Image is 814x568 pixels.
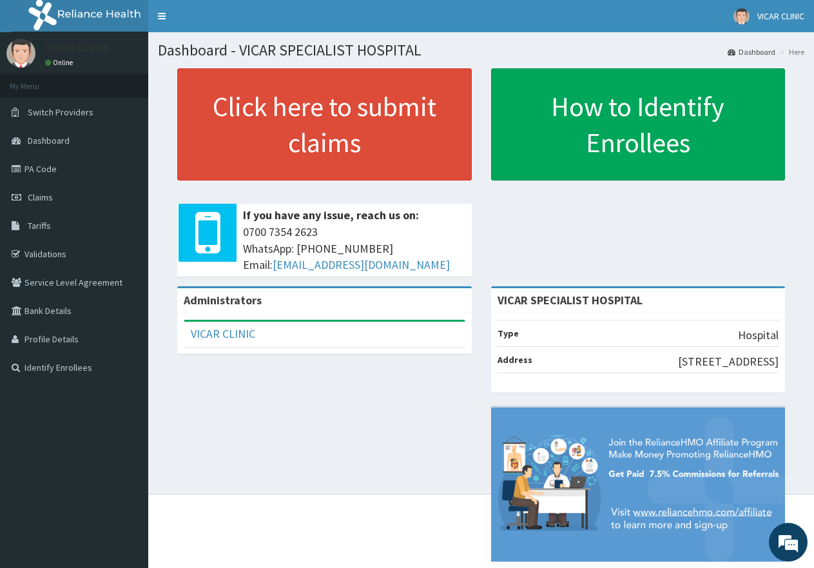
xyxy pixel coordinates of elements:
span: Switch Providers [28,106,93,118]
b: Type [498,328,519,339]
li: Here [777,46,804,57]
p: VICAR CLINIC [45,42,110,54]
strong: VICAR SPECIALIST HOSPITAL [498,293,643,308]
a: Click here to submit claims [177,68,472,181]
span: Claims [28,191,53,203]
span: Dashboard [28,135,70,146]
b: Address [498,354,532,366]
a: Online [45,58,76,67]
span: Tariffs [28,220,51,231]
p: [STREET_ADDRESS] [678,353,779,370]
a: How to Identify Enrollees [491,68,786,181]
b: If you have any issue, reach us on: [243,208,419,222]
img: User Image [733,8,750,24]
p: Hospital [738,327,779,344]
a: VICAR CLINIC [191,326,255,341]
img: provider-team-banner.png [491,407,786,562]
b: Administrators [184,293,262,308]
a: Dashboard [728,46,775,57]
h1: Dashboard - VICAR SPECIALIST HOSPITAL [158,42,804,59]
span: 0700 7354 2623 WhatsApp: [PHONE_NUMBER] Email: [243,224,465,273]
a: [EMAIL_ADDRESS][DOMAIN_NAME] [273,257,450,272]
span: VICAR CLINIC [757,10,804,22]
img: User Image [6,39,35,68]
